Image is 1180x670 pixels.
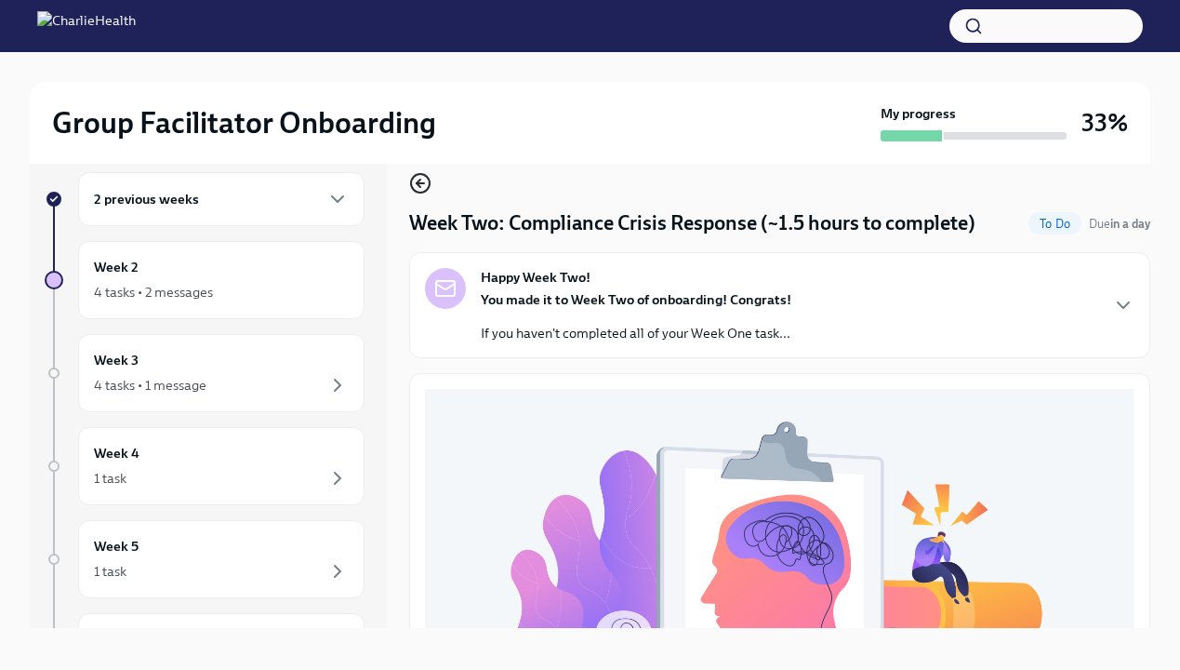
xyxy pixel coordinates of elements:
[94,350,139,370] h6: Week 3
[78,172,365,226] div: 2 previous weeks
[94,562,126,581] div: 1 task
[94,257,139,277] h6: Week 2
[94,536,139,556] h6: Week 5
[481,268,590,287] strong: Happy Week Two!
[881,104,956,123] strong: My progress
[37,11,136,41] img: CharlieHealth
[94,469,126,488] div: 1 task
[52,104,436,141] h2: Group Facilitator Onboarding
[1081,106,1128,140] h3: 33%
[1028,217,1081,231] span: To Do
[94,376,206,395] div: 4 tasks • 1 message
[45,241,365,319] a: Week 24 tasks • 2 messages
[409,209,975,237] h4: Week Two: Compliance Crisis Response (~1.5 hours to complete)
[481,291,791,308] strong: You made it to Week Two of onboarding! Congrats!
[94,443,139,463] h6: Week 4
[94,189,199,209] h6: 2 previous weeks
[45,520,365,598] a: Week 51 task
[45,427,365,505] a: Week 41 task
[1110,217,1150,231] strong: in a day
[94,283,213,301] div: 4 tasks • 2 messages
[481,324,791,342] p: If you haven't completed all of your Week One task...
[45,334,365,412] a: Week 34 tasks • 1 message
[1089,215,1150,233] span: August 25th, 2025 10:00
[1089,217,1150,231] span: Due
